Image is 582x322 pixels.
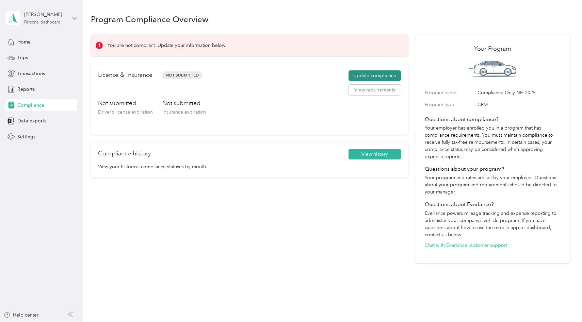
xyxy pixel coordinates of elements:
[425,44,561,53] h2: Your Program
[17,86,35,93] span: Reports
[425,242,507,249] button: Chat with Everlance customer support
[425,115,561,123] h4: Questions about compliance?
[162,99,206,107] h3: Not submitted
[17,102,44,109] span: Compliance
[162,109,206,115] span: Insurance expiration
[24,20,61,24] div: Personal dashboard
[98,109,153,115] span: Driver’s license expiration
[91,16,209,23] h1: Program Compliance Overview
[98,149,151,158] h2: Compliance history
[478,101,561,108] span: CPM
[17,133,35,140] span: Settings
[98,99,153,107] h3: Not submitted
[349,85,401,96] button: View requirements
[425,165,561,173] h4: Questions about your program?
[349,70,401,81] button: Update compliance
[478,89,561,96] span: Compliance Only NH 2025
[425,174,561,196] p: Your program and rates are set by your employer. Questions about your program and requirements sh...
[4,311,38,319] button: Help center
[98,70,152,80] h2: License & Insurance
[17,38,31,46] span: Home
[425,101,475,108] label: Program type
[24,11,67,18] div: [PERSON_NAME]
[544,284,582,322] iframe: Everlance-gr Chat Button Frame
[98,163,401,170] p: View your historical compliance statuses by month.
[17,117,46,124] span: Data exports
[349,149,401,160] button: View history
[425,124,561,160] p: Your employer has enrolled you in a program that has compliance requirements. You must maintain c...
[17,70,45,77] span: Transactions
[108,42,226,49] p: You are not compliant. Update your information below.
[425,210,561,238] p: Everlance powers mileage tracking and expense reporting to administer your company’s vehicle prog...
[17,54,28,61] span: Trips
[425,89,475,96] label: Program name
[162,71,202,79] span: Not Submitted
[425,200,561,208] h4: Questions about Everlance?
